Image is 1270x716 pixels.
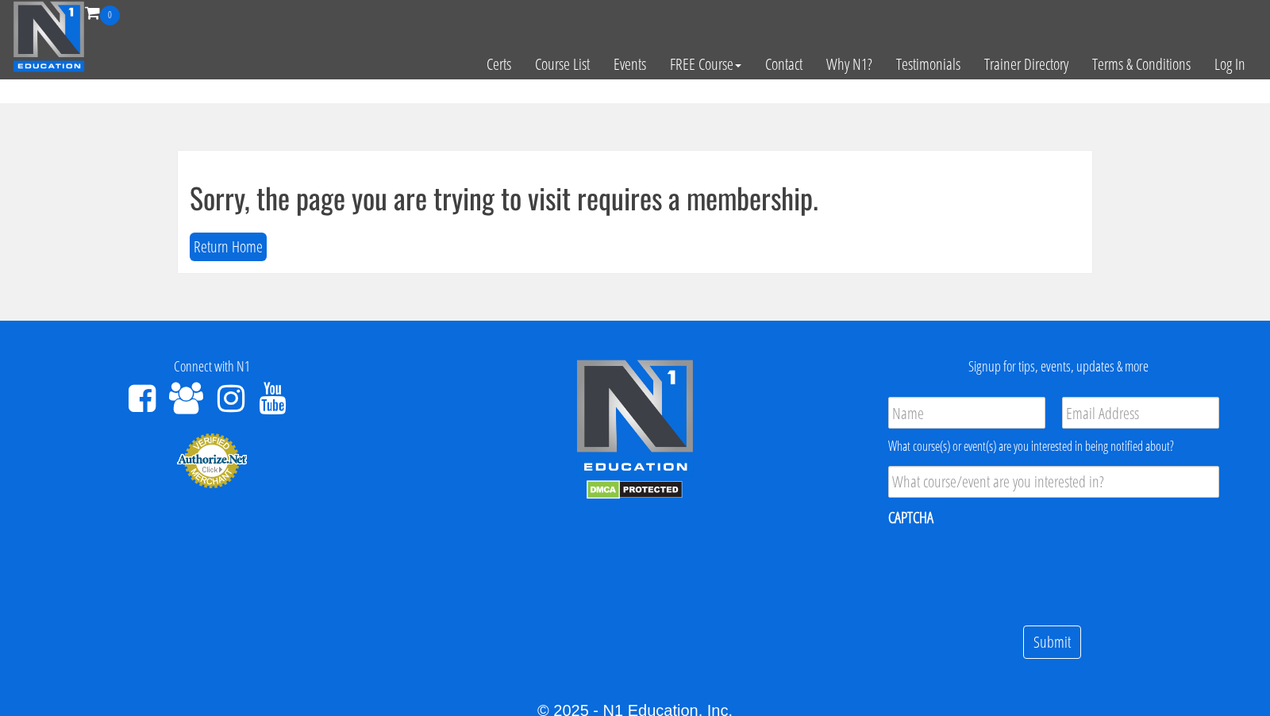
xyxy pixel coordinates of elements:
a: FREE Course [658,25,753,103]
a: Trainer Directory [972,25,1080,103]
button: Return Home [190,233,267,262]
h1: Sorry, the page you are trying to visit requires a membership. [190,182,1080,214]
input: Submit [1023,626,1081,660]
img: n1-education [13,1,85,72]
input: Name [888,397,1045,429]
a: Contact [753,25,814,103]
h4: Connect with N1 [12,359,411,375]
a: Why N1? [814,25,884,103]
h4: Signup for tips, events, updates & more [859,359,1258,375]
a: Course List [523,25,602,103]
label: CAPTCHA [888,507,933,528]
a: 0 [85,2,120,23]
span: 0 [100,6,120,25]
img: Authorize.Net Merchant - Click to Verify [176,432,248,489]
a: Certs [475,25,523,103]
img: DMCA.com Protection Status [587,480,683,499]
a: Events [602,25,658,103]
a: Testimonials [884,25,972,103]
a: Terms & Conditions [1080,25,1203,103]
input: Email Address [1062,397,1219,429]
img: n1-edu-logo [575,359,695,476]
a: Log In [1203,25,1257,103]
div: What course(s) or event(s) are you interested in being notified about? [888,437,1219,456]
input: What course/event are you interested in? [888,466,1219,498]
iframe: reCAPTCHA [888,538,1130,600]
